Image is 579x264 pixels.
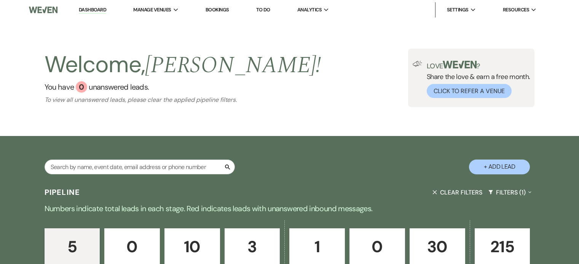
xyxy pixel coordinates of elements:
[133,6,171,14] span: Manage Venues
[79,6,106,14] a: Dashboard
[503,6,529,14] span: Resources
[297,6,322,14] span: Analytics
[145,48,321,83] span: [PERSON_NAME] !
[45,187,80,198] h3: Pipeline
[354,234,400,259] p: 0
[427,84,512,98] button: Click to Refer a Venue
[256,6,270,13] a: To Do
[76,81,87,93] div: 0
[447,6,469,14] span: Settings
[427,61,530,70] p: Love ?
[206,6,229,13] a: Bookings
[45,81,321,93] a: You have 0 unanswered leads.
[413,61,422,67] img: loud-speaker-illustration.svg
[29,2,57,18] img: Weven Logo
[485,182,535,202] button: Filters (1)
[480,234,525,259] p: 215
[16,202,564,215] p: Numbers indicate total leads in each stage. Red indicates leads with unanswered inbound messages.
[429,182,485,202] button: Clear Filters
[45,96,321,104] p: To view all unanswered leads, please clear the applied pipeline filters.
[415,234,460,259] p: 30
[45,160,235,174] input: Search by name, event date, email address or phone number
[422,61,530,98] div: Share the love & earn a free month.
[169,234,215,259] p: 10
[230,234,275,259] p: 3
[45,49,321,81] h2: Welcome,
[443,61,477,68] img: weven-logo-green.svg
[294,234,340,259] p: 1
[469,160,530,174] button: + Add Lead
[49,234,95,259] p: 5
[109,234,155,259] p: 0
